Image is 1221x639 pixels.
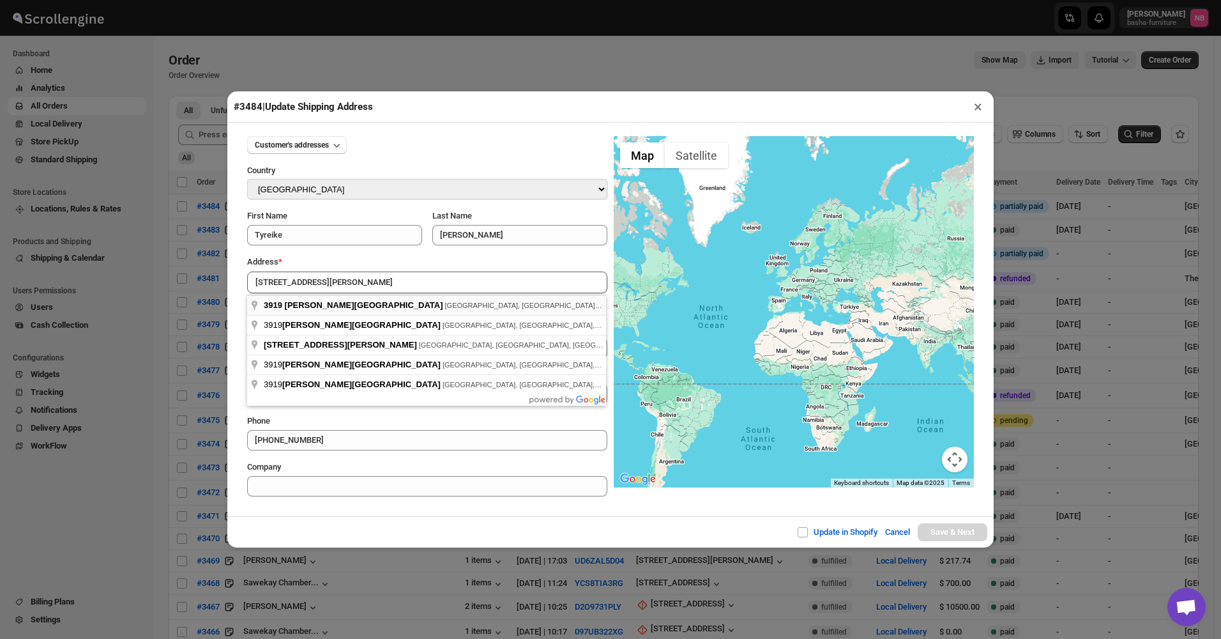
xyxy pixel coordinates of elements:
span: 3919 [264,320,443,330]
span: [PERSON_NAME][GEOGRAPHIC_DATA] [285,300,443,310]
button: Show satellite imagery [665,142,728,168]
button: Customer's addresses [247,136,347,154]
div: Country [247,164,607,179]
a: Terms (opens in new tab) [952,479,970,486]
span: First Name [247,211,287,220]
button: Map camera controls [942,447,967,472]
img: Google [617,471,659,488]
span: Map data ©2025 [897,479,944,486]
span: [PERSON_NAME][GEOGRAPHIC_DATA] [282,320,441,330]
div: Address [247,256,607,268]
span: Update in Shopify [814,527,877,537]
span: #3484 | Update Shipping Address [234,101,373,112]
button: × [969,98,987,116]
span: 3919 [264,300,282,310]
span: [GEOGRAPHIC_DATA], [GEOGRAPHIC_DATA], [GEOGRAPHIC_DATA] [445,302,672,309]
span: [GEOGRAPHIC_DATA], [GEOGRAPHIC_DATA], [GEOGRAPHIC_DATA] [443,361,670,369]
a: Open this area in Google Maps (opens a new window) [617,471,659,488]
span: [PERSON_NAME][GEOGRAPHIC_DATA] [282,380,441,389]
button: Keyboard shortcuts [834,479,889,488]
span: [GEOGRAPHIC_DATA], [GEOGRAPHIC_DATA], [GEOGRAPHIC_DATA] [443,321,670,329]
span: [GEOGRAPHIC_DATA], [GEOGRAPHIC_DATA], [GEOGRAPHIC_DATA] [443,381,670,389]
span: Last Name [432,211,472,220]
span: [PERSON_NAME][GEOGRAPHIC_DATA] [282,360,441,369]
button: Cancel [877,520,918,545]
span: [GEOGRAPHIC_DATA], [GEOGRAPHIC_DATA], [GEOGRAPHIC_DATA] [419,341,646,349]
button: Show street map [620,142,665,168]
button: Update in Shopify [789,520,885,545]
span: Company [247,462,281,472]
span: 3919 [264,380,443,389]
span: 3919 [264,360,443,369]
span: Phone [247,416,270,426]
span: Customer's addresses [255,140,329,150]
a: Open chat [1167,588,1206,626]
span: [STREET_ADDRESS][PERSON_NAME] [264,340,417,350]
input: Enter a address [247,272,607,293]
